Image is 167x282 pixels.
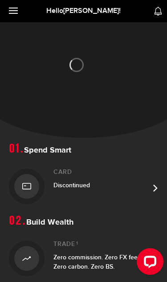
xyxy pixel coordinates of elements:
[76,241,78,246] sup: 1
[9,142,158,158] h1: Spend Smart
[63,7,119,15] span: [PERSON_NAME]
[9,214,158,230] h1: Build Wealth
[130,245,167,282] iframe: LiveChat chat widget
[53,254,142,270] span: Zero commission. Zero FX fees. Zero carbon. Zero BS.
[53,241,149,248] h2: Trade
[9,158,158,214] a: CardDiscontinued
[53,181,90,189] span: Discontinued
[53,169,149,176] h2: Card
